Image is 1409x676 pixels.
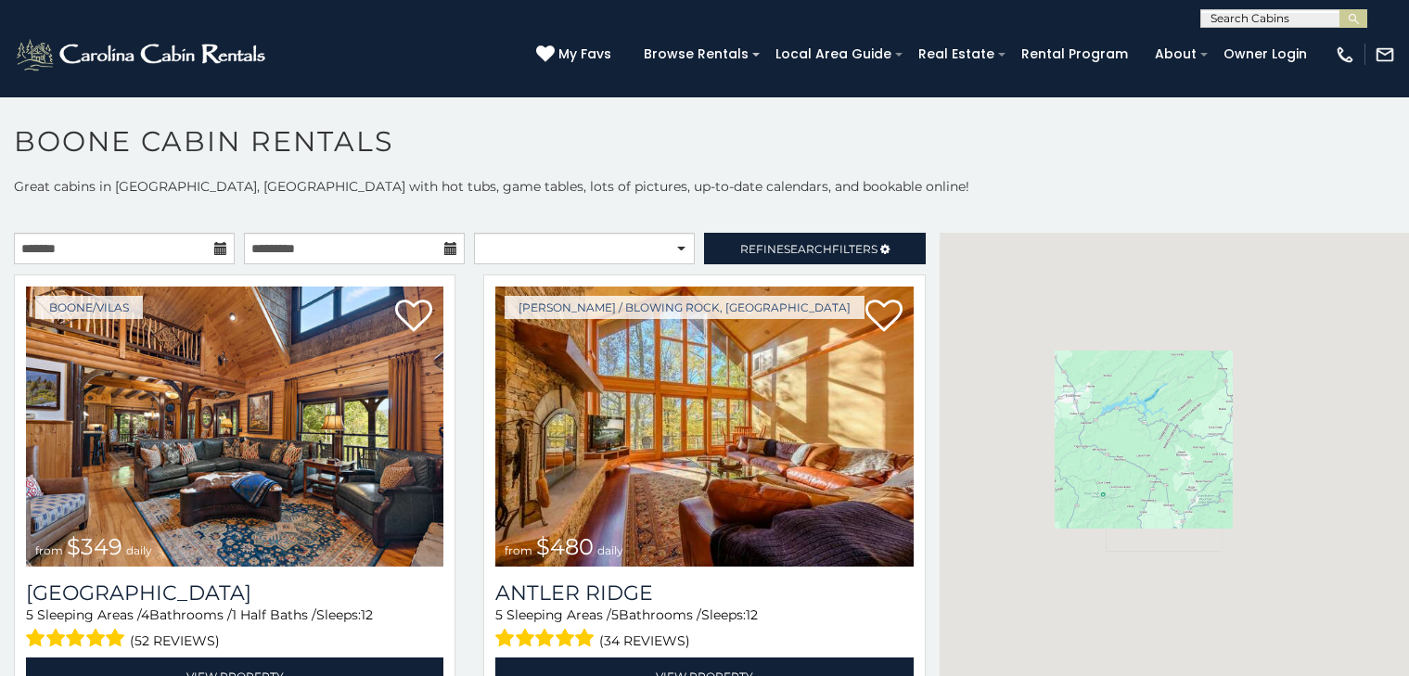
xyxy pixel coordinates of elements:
[26,606,443,653] div: Sleeping Areas / Bathrooms / Sleeps:
[1146,40,1206,69] a: About
[495,287,913,567] img: 1714397585_thumbnail.jpeg
[536,533,594,560] span: $480
[1214,40,1316,69] a: Owner Login
[232,606,316,623] span: 1 Half Baths /
[495,287,913,567] a: from $480 daily
[35,296,143,319] a: Boone/Vilas
[26,287,443,567] img: 1759438208_thumbnail.jpeg
[505,543,532,557] span: from
[597,543,623,557] span: daily
[495,606,913,653] div: Sleeping Areas / Bathrooms / Sleeps:
[130,629,220,653] span: (52 reviews)
[1012,40,1137,69] a: Rental Program
[1375,45,1395,65] img: mail-regular-white.png
[141,606,149,623] span: 4
[495,580,913,606] a: Antler Ridge
[865,298,903,337] a: Add to favorites
[1335,45,1355,65] img: phone-regular-white.png
[14,36,271,73] img: White-1-2.png
[766,40,901,69] a: Local Area Guide
[395,298,432,337] a: Add to favorites
[495,606,503,623] span: 5
[26,606,33,623] span: 5
[634,40,758,69] a: Browse Rentals
[599,629,690,653] span: (34 reviews)
[909,40,1004,69] a: Real Estate
[505,296,865,319] a: [PERSON_NAME] / Blowing Rock, [GEOGRAPHIC_DATA]
[536,45,616,65] a: My Favs
[746,606,758,623] span: 12
[704,233,925,264] a: RefineSearchFilters
[361,606,373,623] span: 12
[784,242,832,256] span: Search
[26,580,443,606] a: [GEOGRAPHIC_DATA]
[126,543,152,557] span: daily
[67,533,122,560] span: $349
[26,287,443,567] a: from $349 daily
[26,580,443,606] h3: Diamond Creek Lodge
[558,45,611,64] span: My Favs
[611,606,619,623] span: 5
[35,543,63,557] span: from
[740,242,877,256] span: Refine Filters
